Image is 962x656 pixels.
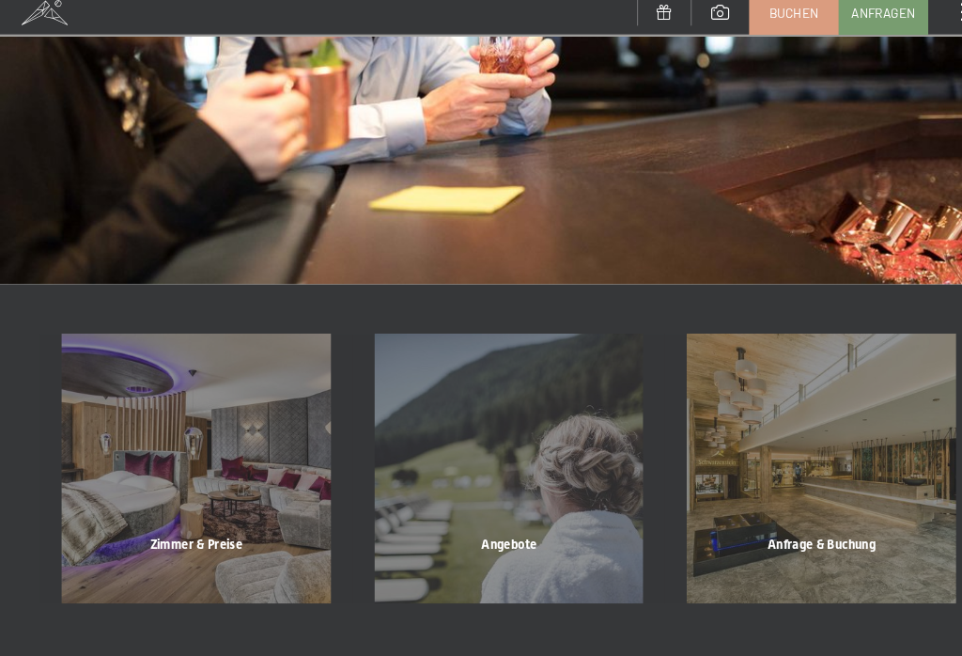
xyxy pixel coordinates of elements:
a: Buchen [709,1,792,40]
a: Im Top-Hotel in Südtirol all inclusive urlauben Anfrage & Buchung [628,324,924,579]
span: Anfragen [805,12,866,29]
a: Im Top-Hotel in Südtirol all inclusive urlauben Zimmer & Preise [38,324,334,579]
span: Angebote [455,516,507,530]
span: Buchen [727,12,774,29]
span: Zimmer & Preise [142,516,229,530]
span: Anfrage & Buchung [725,516,828,530]
a: Anfragen [794,1,877,40]
a: Im Top-Hotel in Südtirol all inclusive urlauben Angebote [334,324,629,579]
